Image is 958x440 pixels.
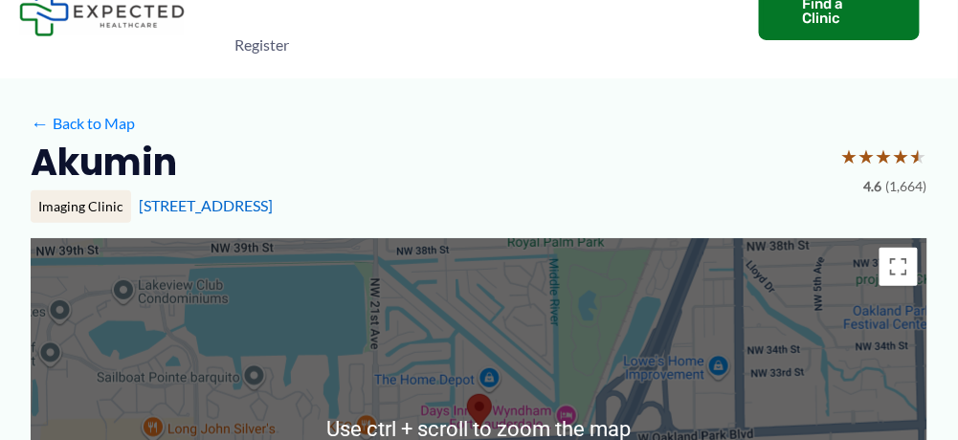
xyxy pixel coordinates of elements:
[31,109,135,138] a: ←Back to Map
[864,174,882,199] span: 4.6
[910,139,927,174] span: ★
[139,196,273,214] a: [STREET_ADDRESS]
[880,248,918,286] button: Toggle fullscreen view
[858,139,876,174] span: ★
[893,139,910,174] span: ★
[841,139,858,174] span: ★
[31,114,49,132] span: ←
[31,190,131,223] div: Imaging Clinic
[219,11,304,78] a: Register
[886,174,927,199] span: (1,664)
[31,139,177,186] h2: Akumin
[234,11,289,78] span: Register
[876,139,893,174] span: ★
